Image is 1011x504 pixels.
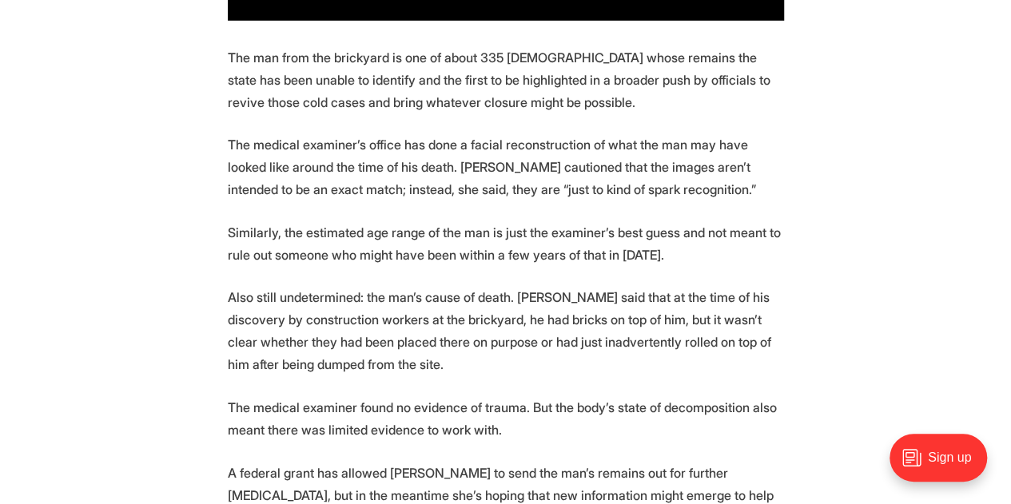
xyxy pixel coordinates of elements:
p: The man from the brickyard is one of about 335 [DEMOGRAPHIC_DATA] whose remains the state has bee... [228,46,784,113]
p: The medical examiner’s office has done a facial reconstruction of what the man may have looked li... [228,133,784,200]
iframe: portal-trigger [876,426,1011,504]
p: The medical examiner found no evidence of trauma. But the body’s state of decomposition also mean... [228,396,784,441]
p: Also still undetermined: the man’s cause of death. [PERSON_NAME] said that at the time of his dis... [228,286,784,375]
p: Similarly, the estimated age range of the man is just the examiner’s best guess and not meant to ... [228,221,784,266]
